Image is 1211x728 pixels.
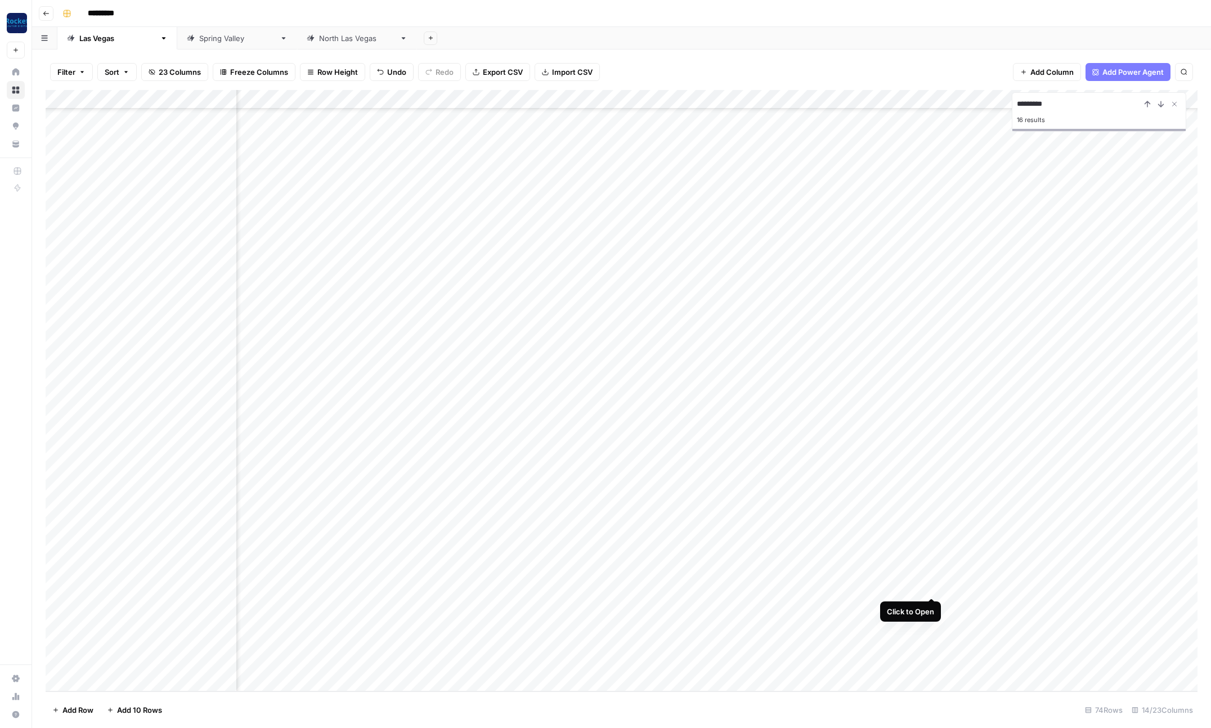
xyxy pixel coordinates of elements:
[317,66,358,78] span: Row Height
[97,63,137,81] button: Sort
[370,63,414,81] button: Undo
[483,66,523,78] span: Export CSV
[57,66,75,78] span: Filter
[117,704,162,716] span: Add 10 Rows
[62,704,93,716] span: Add Row
[1013,63,1081,81] button: Add Column
[7,687,25,705] a: Usage
[552,66,593,78] span: Import CSV
[7,99,25,117] a: Insights
[387,66,406,78] span: Undo
[141,63,208,81] button: 23 Columns
[199,33,275,44] div: [GEOGRAPHIC_DATA]
[159,66,201,78] span: 23 Columns
[7,135,25,153] a: Your Data
[887,606,934,617] div: Click to Open
[213,63,295,81] button: Freeze Columns
[1154,97,1168,111] button: Next Result
[1030,66,1074,78] span: Add Column
[50,63,93,81] button: Filter
[1080,701,1127,719] div: 74 Rows
[7,13,27,33] img: Rocket Pilots Logo
[1127,701,1197,719] div: 14/23 Columns
[418,63,461,81] button: Redo
[100,701,169,719] button: Add 10 Rows
[7,63,25,81] a: Home
[1102,66,1164,78] span: Add Power Agent
[535,63,600,81] button: Import CSV
[436,66,454,78] span: Redo
[465,63,530,81] button: Export CSV
[79,33,155,44] div: [GEOGRAPHIC_DATA]
[297,27,417,50] a: [GEOGRAPHIC_DATA]
[230,66,288,78] span: Freeze Columns
[319,33,395,44] div: [GEOGRAPHIC_DATA]
[57,27,177,50] a: [GEOGRAPHIC_DATA]
[105,66,119,78] span: Sort
[7,669,25,687] a: Settings
[1086,63,1170,81] button: Add Power Agent
[1141,97,1154,111] button: Previous Result
[177,27,297,50] a: [GEOGRAPHIC_DATA]
[7,9,25,37] button: Workspace: Rocket Pilots
[7,705,25,723] button: Help + Support
[46,701,100,719] button: Add Row
[7,117,25,135] a: Opportunities
[7,81,25,99] a: Browse
[1168,97,1181,111] button: Close Search
[300,63,365,81] button: Row Height
[1017,113,1181,127] div: 16 results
